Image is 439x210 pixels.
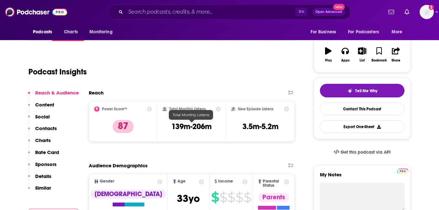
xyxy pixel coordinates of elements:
[392,59,400,62] div: Share
[35,90,79,96] p: Reach & Audience
[259,193,289,202] div: Parents
[354,43,371,66] button: List
[320,43,337,66] button: Play
[372,59,387,62] div: Bookmark
[387,26,411,38] button: open menu
[263,179,283,188] span: Parental Status
[178,179,186,183] span: Age
[28,102,54,114] button: Content
[295,8,307,16] span: ⌘ K
[91,190,166,199] div: [DEMOGRAPHIC_DATA]
[102,107,127,111] h2: Power Score™
[341,149,391,155] span: Get this podcast via API
[173,113,209,117] span: Total Monthly Listens
[306,26,344,38] button: open menu
[35,149,59,155] p: Rate Card
[28,90,79,102] button: Reach & Audience
[238,107,273,111] h2: New Episode Listens
[5,6,67,18] img: Podchaser - Follow, Share and Rate Podcasts
[35,161,56,167] p: Sponsors
[236,192,243,203] span: $
[89,28,112,37] span: Monitoring
[28,137,51,149] button: Charts
[341,59,350,62] div: Apps
[329,144,396,160] a: Get this podcast via API
[28,173,51,185] button: Details
[333,4,345,10] span: New
[337,43,353,66] button: Apps
[35,125,57,131] p: Contacts
[320,84,404,97] button: tell me why sparkleTell Me Why
[171,122,212,131] h3: 139m-206m
[28,114,50,126] button: Social
[320,103,404,115] a: Contact This Podcast
[325,59,332,62] div: Play
[420,5,434,19] img: User Profile
[35,137,51,143] p: Charts
[28,161,56,173] button: Sponsors
[347,88,352,94] img: tell me why sparkle
[219,192,227,203] span: $
[33,28,52,37] span: Podcasts
[28,26,60,38] button: open menu
[420,5,434,19] button: Show profile menu
[89,162,148,169] h2: Audience Demographics
[420,5,434,19] span: Logged in as AutumnKatie
[60,26,82,38] a: Charts
[35,114,50,120] p: Social
[89,90,104,96] h2: Reach
[355,88,377,94] span: Tell Me Why
[244,192,251,203] span: $
[397,169,408,174] img: Podchaser Pro
[311,28,336,37] span: For Business
[28,125,57,137] button: Contacts
[320,171,404,183] label: My Notes
[35,185,51,191] p: Similar
[312,8,345,16] button: Open AdvancedNew
[28,149,59,161] button: Rate Card
[320,120,404,133] button: Export One-Sheet
[35,173,51,179] p: Details
[64,28,78,37] span: Charts
[360,59,365,62] div: List
[85,26,121,38] button: open menu
[429,5,434,10] svg: Add a profile image
[28,67,87,77] h1: Podcast Insights
[218,179,233,183] span: Income
[392,28,403,37] span: More
[28,185,51,197] button: Similar
[402,6,412,17] a: Show notifications dropdown
[113,120,134,133] p: 87
[211,192,219,203] span: $
[348,28,379,37] span: For Podcasters
[126,7,295,17] input: Search podcasts, credits, & more...
[177,192,200,205] span: 33 yo
[169,107,206,111] h2: Total Monthly Listens
[315,10,342,14] span: Open Advanced
[388,43,404,66] button: Share
[108,5,351,19] div: Search podcasts, credits, & more...
[397,168,408,174] a: Pro website
[100,179,114,183] span: Gender
[35,102,54,108] p: Content
[228,192,235,203] span: $
[344,26,388,38] button: open menu
[386,6,397,17] a: Show notifications dropdown
[242,122,279,131] h3: 3.5m-5.2m
[371,43,387,66] button: Bookmark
